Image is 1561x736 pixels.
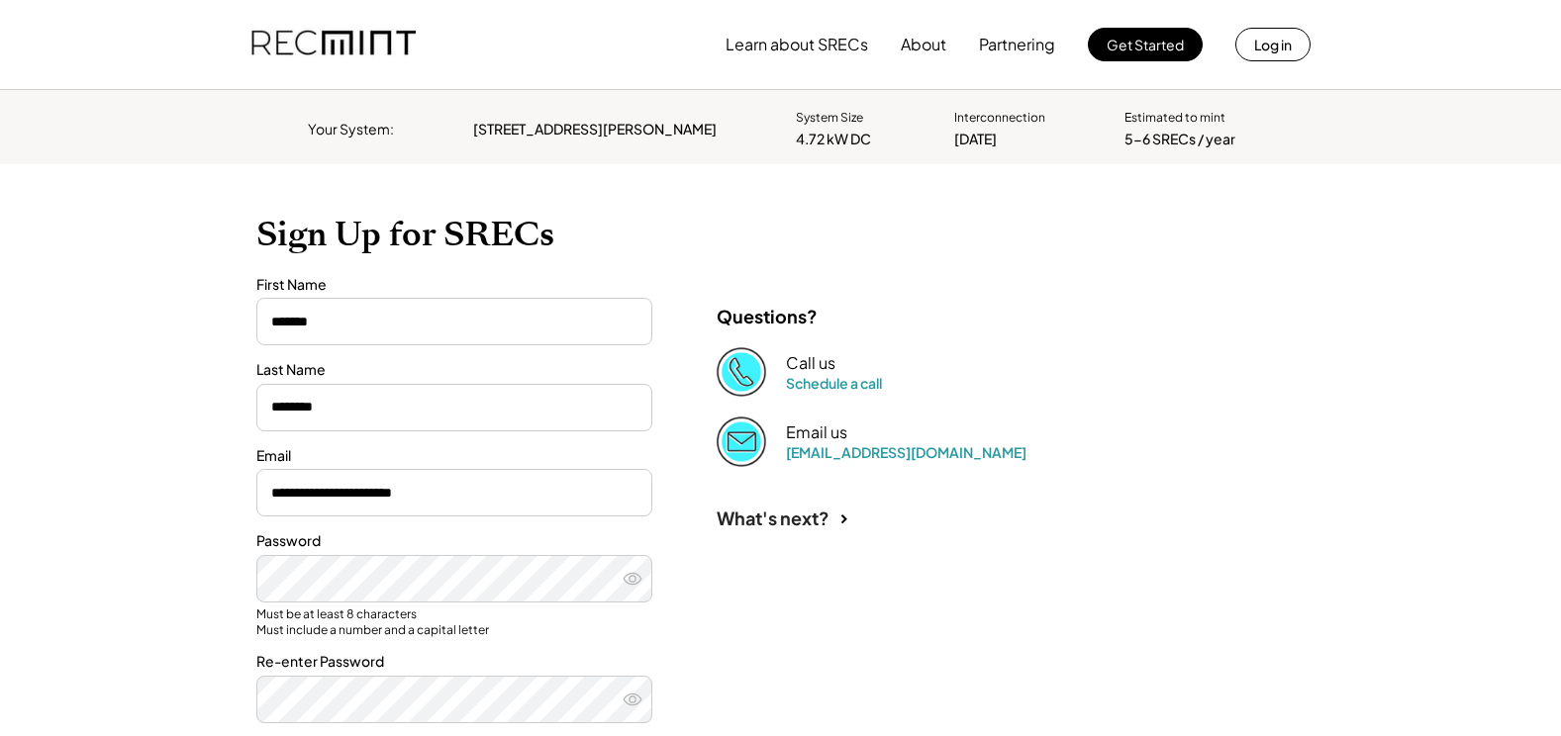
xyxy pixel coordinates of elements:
div: Estimated to mint [1124,110,1225,127]
div: System Size [796,110,863,127]
a: Schedule a call [786,374,882,392]
div: Interconnection [954,110,1045,127]
div: Questions? [717,305,818,327]
div: Call us [786,353,835,374]
button: About [901,25,946,64]
h1: Sign Up for SRECs [256,214,1306,255]
a: [EMAIL_ADDRESS][DOMAIN_NAME] [786,443,1026,461]
div: [DATE] [954,130,997,149]
div: Email [256,446,652,466]
img: Email%202%403x.png [717,416,766,466]
button: Get Started [1088,28,1203,61]
div: Last Name [256,360,652,380]
div: 4.72 kW DC [796,130,871,149]
div: Your System: [308,120,394,139]
img: Phone%20copy%403x.png [717,347,766,397]
img: recmint-logotype%403x.png [251,11,416,78]
div: Must be at least 8 characters Must include a number and a capital letter [256,606,652,637]
button: Partnering [979,25,1055,64]
div: What's next? [717,506,829,529]
button: Learn about SRECs [726,25,868,64]
div: First Name [256,275,652,295]
div: Email us [786,422,847,443]
div: Re-enter Password [256,652,652,672]
div: Password [256,531,652,551]
button: Log in [1235,28,1311,61]
div: 5-6 SRECs / year [1124,130,1235,149]
div: [STREET_ADDRESS][PERSON_NAME] [473,120,717,139]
